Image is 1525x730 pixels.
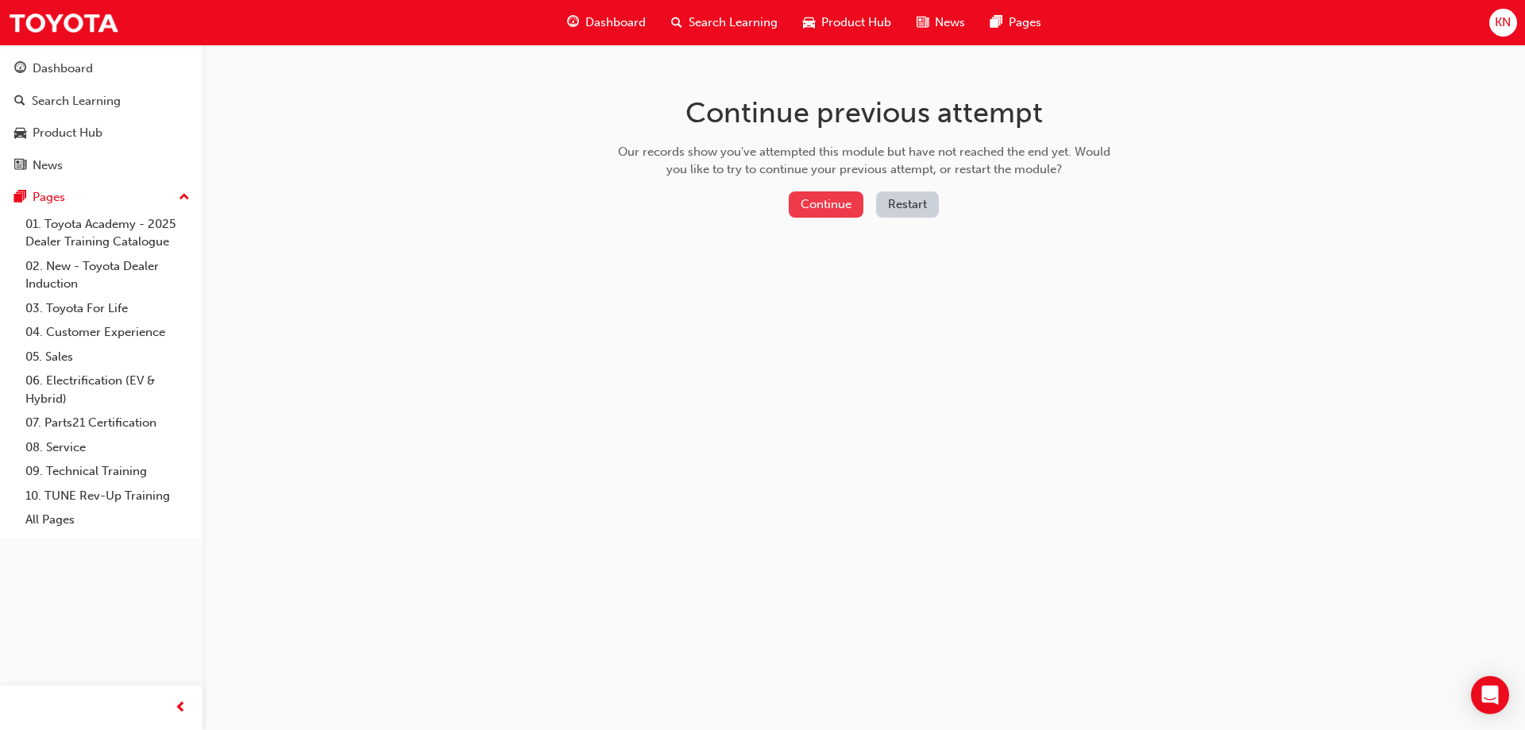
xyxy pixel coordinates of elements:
a: 01. Toyota Academy - 2025 Dealer Training Catalogue [19,212,196,254]
a: pages-iconPages [978,6,1054,39]
span: pages-icon [990,13,1002,33]
a: news-iconNews [904,6,978,39]
div: Dashboard [33,60,93,78]
span: KN [1495,14,1511,32]
a: 04. Customer Experience [19,320,196,345]
button: DashboardSearch LearningProduct HubNews [6,51,196,183]
button: Pages [6,183,196,212]
button: Continue [789,191,863,218]
span: Search Learning [689,14,778,32]
a: Search Learning [6,87,196,116]
span: up-icon [179,187,190,208]
a: 10. TUNE Rev-Up Training [19,484,196,508]
span: search-icon [14,95,25,109]
span: Dashboard [585,14,646,32]
span: guage-icon [14,62,26,76]
div: Search Learning [32,92,121,110]
span: car-icon [14,126,26,141]
a: All Pages [19,508,196,532]
span: car-icon [803,13,815,33]
img: Trak [8,5,119,41]
span: news-icon [14,159,26,173]
span: search-icon [671,13,682,33]
span: Product Hub [821,14,891,32]
button: Restart [876,191,939,218]
span: guage-icon [567,13,579,33]
a: 09. Technical Training [19,459,196,484]
a: search-iconSearch Learning [658,6,790,39]
a: 02. New - Toyota Dealer Induction [19,254,196,296]
a: Product Hub [6,118,196,148]
a: car-iconProduct Hub [790,6,904,39]
a: Dashboard [6,54,196,83]
div: Pages [33,188,65,207]
div: Product Hub [33,124,102,142]
span: news-icon [917,13,929,33]
a: 08. Service [19,435,196,460]
h1: Continue previous attempt [612,95,1116,130]
div: Open Intercom Messenger [1471,676,1509,714]
a: News [6,151,196,180]
span: Pages [1009,14,1041,32]
a: 07. Parts21 Certification [19,411,196,435]
div: Our records show you've attempted this module but have not reached the end yet. Would you like to... [612,143,1116,179]
span: News [935,14,965,32]
a: 06. Electrification (EV & Hybrid) [19,369,196,411]
div: News [33,156,63,175]
button: KN [1489,9,1517,37]
a: 05. Sales [19,345,196,369]
span: prev-icon [175,698,187,718]
a: 03. Toyota For Life [19,296,196,321]
a: guage-iconDashboard [554,6,658,39]
span: pages-icon [14,191,26,205]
